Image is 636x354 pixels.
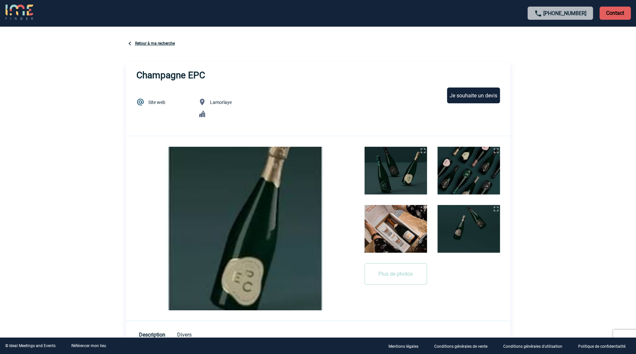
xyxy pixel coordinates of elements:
div: Je souhaite un devis [447,88,500,103]
a: [PHONE_NUMBER] [543,10,586,16]
a: Conditions générales de vente [429,343,498,349]
p: Politique de confidentialité [578,344,625,349]
p: Conditions générales de vente [434,344,487,349]
img: call-24-px.png [534,10,542,17]
a: Retour à ma recherche [135,41,175,46]
span: Lamorlaye [210,100,232,105]
a: Mentions légales [383,343,429,349]
p: Mentions légales [389,344,418,349]
h3: Champagne EPC [136,70,205,81]
img: Ville [198,110,206,118]
span: Divers [177,332,192,338]
button: Plus de photos [365,263,427,285]
p: Contact [600,7,631,20]
a: Conditions générales d'utilisation [498,343,573,349]
a: Référencer mon lieu [71,343,106,348]
span: Description [139,332,165,339]
a: Site web [148,100,165,105]
p: Conditions générales d'utilisation [503,344,562,349]
div: © Ideal Meetings and Events [5,343,56,348]
a: Politique de confidentialité [573,343,636,349]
